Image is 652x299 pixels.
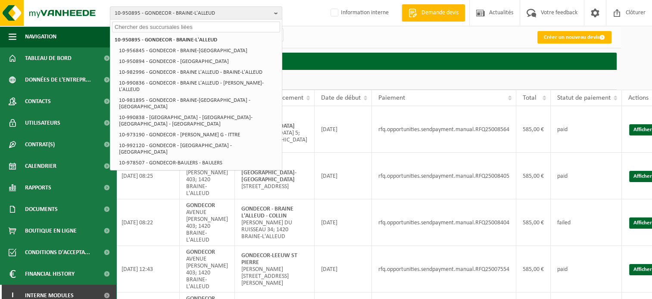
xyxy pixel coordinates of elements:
span: paid [557,173,568,179]
button: 10-950895 - GONDECOR - BRAINE-L'ALLEUD [110,6,282,19]
td: [DATE] [315,199,372,246]
li: 10-981895 - GONDECOR - BRAINE-[GEOGRAPHIC_DATA] - [GEOGRAPHIC_DATA] [116,95,280,112]
span: Total [523,94,537,101]
td: [PERSON_NAME] DU RUISSEAU 34; 1420 BRAINE-L'ALLEUD [235,199,315,246]
span: Documents [25,198,58,220]
span: Demande devis [419,9,461,17]
li: 10-956845 - GONDECOR - BRAINE-[GEOGRAPHIC_DATA] [116,45,280,56]
span: Statut de paiement [557,94,611,101]
span: Rapports [25,177,51,198]
td: rfq.opportunities.sendpayment.manual.RFQ25007554 [372,246,516,293]
li: 10-990836 - GONDECOR - BRAINE L'ALLEUD - [PERSON_NAME]-L'ALLEUD [116,78,280,95]
span: Tableau de bord [25,47,72,69]
span: Date de début [321,94,361,101]
li: 10-992120 - GONDECOR - [GEOGRAPHIC_DATA] - [GEOGRAPHIC_DATA] [116,140,280,157]
td: [DATE] 08:25 [115,153,180,199]
td: AVENUE [PERSON_NAME] 403; 1420 BRAINE-L'ALLEUD [180,153,235,199]
td: [PERSON_NAME] [STREET_ADDRESS][PERSON_NAME] [235,246,315,293]
span: Financial History [25,263,75,285]
label: Information interne [329,6,389,19]
strong: GONDECOR [186,202,215,209]
span: paid [557,126,568,133]
span: Contrat(s) [25,134,55,155]
a: Demande devis [402,4,465,22]
td: rfq.opportunities.sendpayment.manual.RFQ25008405 [372,153,516,199]
input: Chercher des succursales liées [112,22,280,32]
strong: GONDECOR - BRAINE L'ALLEUD - COLLIN [241,206,293,219]
span: Boutique en ligne [25,220,77,242]
td: rfq.opportunities.sendpayment.manual.RFQ25008564 [372,106,516,153]
td: [DATE] 12:43 [115,246,180,293]
td: [DATE] 08:22 [115,199,180,246]
td: AVENUE [PERSON_NAME] 403; 1420 BRAINE-L'ALLEUD [180,199,235,246]
li: 10-978507 - GONDECOR-BAULERS - BAULERS [116,157,280,168]
span: Calendrier [25,155,56,177]
li: 10-990838 - [GEOGRAPHIC_DATA] - [GEOGRAPHIC_DATA]-[GEOGRAPHIC_DATA] - [GEOGRAPHIC_DATA] [116,112,280,129]
span: paid [557,266,568,273]
span: Contacts [25,91,51,112]
li: 10-984001 - GONDECOR-LEEUW [GEOGRAPHIC_DATA][PERSON_NAME] [116,168,280,186]
li: 10-973190 - GONDECOR - [PERSON_NAME] G - ITTRE [116,129,280,140]
strong: GONDECOR-LEEUW ST PIERRE [241,252,297,266]
td: 585,00 € [516,246,551,293]
span: Conditions d'accepta... [25,242,90,263]
li: 10-982996 - GONDECOR - BRAINE L'ALLEUD - BRAINE-L'ALLEUD [116,67,280,78]
span: Actions [628,94,649,101]
td: [DATE] [315,153,372,199]
td: [STREET_ADDRESS] [235,153,315,199]
a: Créer un nouveau devis [537,31,611,44]
td: rfq.opportunities.sendpayment.manual.RFQ25008404 [372,199,516,246]
li: 10-950894 - GONDECOR - [GEOGRAPHIC_DATA] [116,56,280,67]
span: 10-950895 - GONDECOR - BRAINE-L'ALLEUD [115,7,271,20]
td: 585,00 € [516,199,551,246]
td: [DATE] [315,106,372,153]
td: 585,00 € [516,153,551,199]
td: [DATE] [315,246,372,293]
td: 585,00 € [516,106,551,153]
td: AVENUE [PERSON_NAME] 403; 1420 BRAINE-L'ALLEUD [180,246,235,293]
h2: Demande devis [90,53,617,69]
span: Paiement [378,94,405,101]
strong: 10-950895 - GONDECOR - BRAINE-L'ALLEUD [115,37,217,43]
strong: GONDECOR - [GEOGRAPHIC_DATA]-[GEOGRAPHIC_DATA] [241,163,296,183]
span: Utilisateurs [25,112,60,134]
span: Données de l'entrepr... [25,69,91,91]
strong: GONDECOR [186,249,215,255]
span: Navigation [25,26,56,47]
span: failed [557,220,571,226]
